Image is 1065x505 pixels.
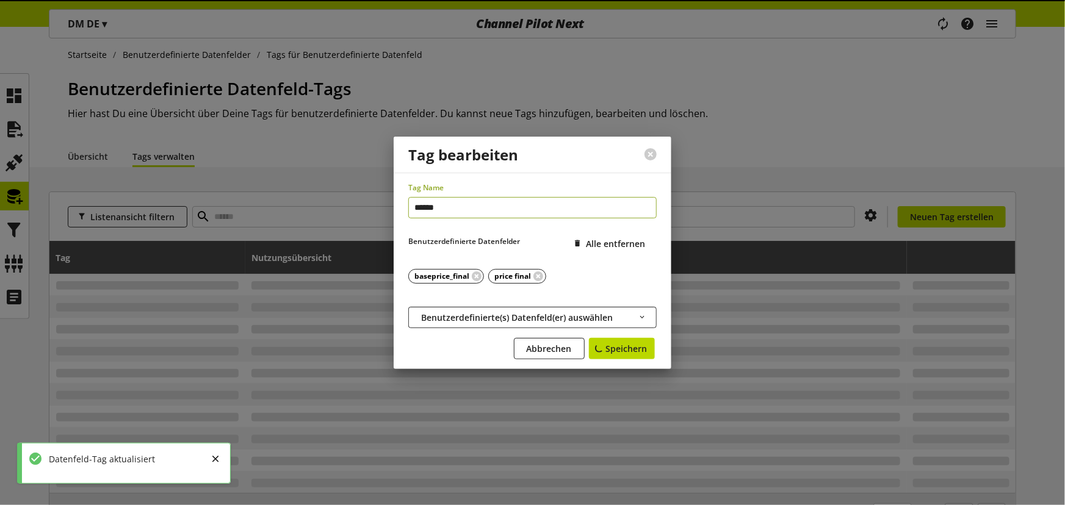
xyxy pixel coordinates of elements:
[408,146,518,163] h2: Tag bearbeiten
[408,236,520,247] span: Benutzerdefinierte Datenfelder
[43,453,155,465] div: Datenfeld-Tag aktualisiert
[414,271,469,282] div: baseprice_final
[568,233,657,254] button: Alle entfernen
[408,307,657,328] button: Benutzerdefinierte(s) Datenfeld(er) auswählen
[527,342,572,355] span: Abbrechen
[421,311,613,324] span: Benutzerdefinierte(s) Datenfeld(er) auswählen
[514,338,585,359] button: Abbrechen
[494,271,531,282] div: price final
[408,182,444,193] span: Tag Name
[586,237,645,250] span: Alle entfernen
